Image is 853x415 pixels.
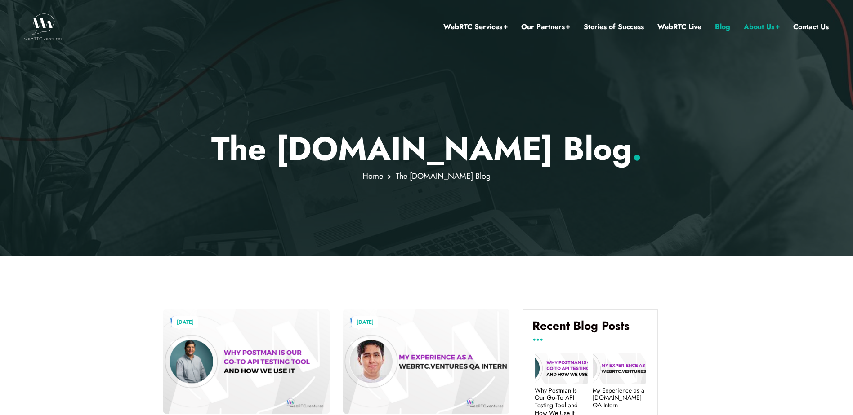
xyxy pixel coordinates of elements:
h4: Recent Blog Posts [532,319,648,340]
a: Our Partners [521,21,570,33]
p: The [DOMAIN_NAME] Blog [163,129,690,168]
a: WebRTC Live [657,21,701,33]
span: . [632,125,642,172]
a: About Us [744,21,780,33]
a: WebRTC Services [443,21,508,33]
a: Home [362,170,383,182]
img: image [343,309,509,413]
img: image [163,309,330,413]
a: [DATE] [172,316,198,328]
a: Stories of Success [584,21,644,33]
a: Contact Us [793,21,829,33]
span: The [DOMAIN_NAME] Blog [396,170,491,182]
img: WebRTC.ventures [24,13,63,40]
a: My Experience as a [DOMAIN_NAME] QA Intern [593,387,646,409]
a: [DATE] [352,316,378,328]
a: Blog [715,21,730,33]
